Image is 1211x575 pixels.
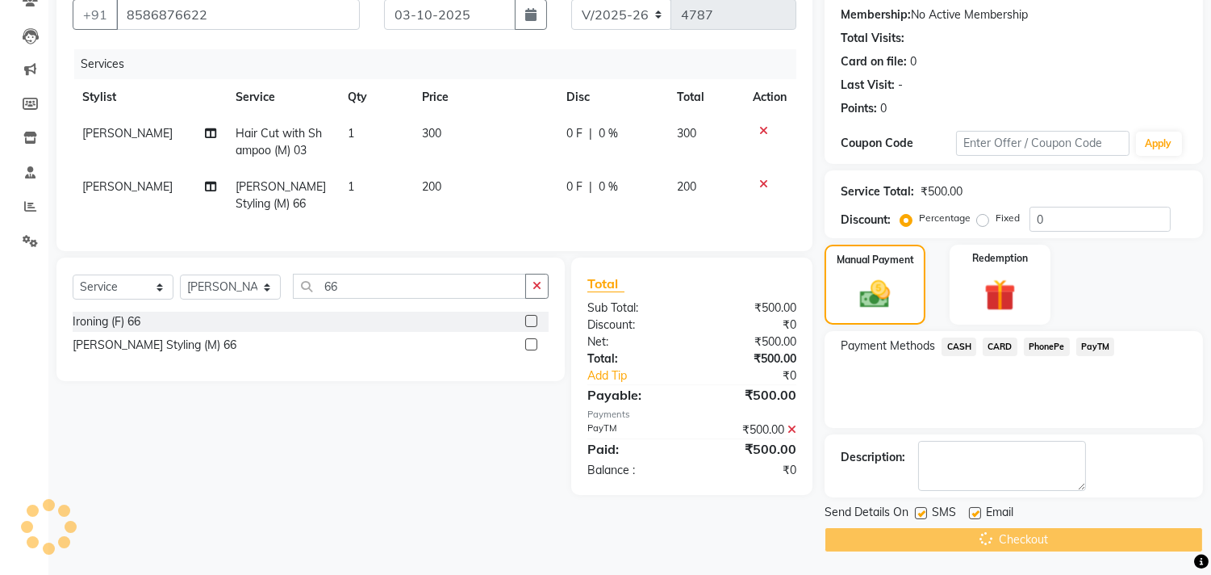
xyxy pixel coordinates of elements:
[692,334,809,350] div: ₹500.00
[1136,132,1182,156] button: Apply
[236,126,323,157] span: Hair Cut with Shampoo (M) 03
[932,504,956,524] span: SMS
[692,462,809,479] div: ₹0
[73,313,140,330] div: Ironing (F) 66
[692,385,809,405] div: ₹500.00
[841,6,911,23] div: Membership:
[712,367,809,384] div: ₹0
[898,77,903,94] div: -
[921,183,963,200] div: ₹500.00
[692,422,809,439] div: ₹500.00
[825,504,908,524] span: Send Details On
[841,212,891,229] div: Discount:
[1024,338,1070,356] span: PhonePe
[575,367,712,384] a: Add Tip
[983,338,1017,356] span: CARD
[575,317,692,334] div: Discount:
[589,178,592,195] span: |
[227,79,339,115] th: Service
[599,125,618,142] span: 0 %
[975,275,1025,315] img: _gift.svg
[841,53,907,70] div: Card on file:
[575,439,692,459] div: Paid:
[236,179,327,211] span: [PERSON_NAME] Styling (M) 66
[880,100,887,117] div: 0
[942,338,976,356] span: CASH
[850,277,899,312] img: _cash.svg
[82,179,173,194] span: [PERSON_NAME]
[841,6,1187,23] div: No Active Membership
[566,178,583,195] span: 0 F
[293,274,526,299] input: Search or Scan
[841,338,935,355] span: Payment Methods
[678,126,697,141] span: 300
[575,385,692,405] div: Payable:
[837,253,914,267] label: Manual Payment
[996,211,1020,225] label: Fixed
[575,422,692,439] div: PayTM
[338,79,412,115] th: Qty
[575,334,692,350] div: Net:
[575,462,692,479] div: Balance :
[743,79,796,115] th: Action
[841,77,895,94] div: Last Visit:
[910,53,917,70] div: 0
[956,131,1129,156] input: Enter Offer / Coupon Code
[841,135,956,152] div: Coupon Code
[422,126,441,141] span: 300
[412,79,557,115] th: Price
[575,300,692,317] div: Sub Total:
[575,350,692,367] div: Total:
[74,49,808,79] div: Services
[1076,338,1115,356] span: PayTM
[841,100,877,117] div: Points:
[422,179,441,194] span: 200
[599,178,618,195] span: 0 %
[841,30,904,47] div: Total Visits:
[348,179,354,194] span: 1
[348,126,354,141] span: 1
[919,211,971,225] label: Percentage
[668,79,744,115] th: Total
[986,504,1013,524] span: Email
[692,317,809,334] div: ₹0
[587,408,796,422] div: Payments
[678,179,697,194] span: 200
[82,126,173,141] span: [PERSON_NAME]
[692,300,809,317] div: ₹500.00
[73,337,236,354] div: [PERSON_NAME] Styling (M) 66
[566,125,583,142] span: 0 F
[692,439,809,459] div: ₹500.00
[73,79,227,115] th: Stylist
[841,449,905,466] div: Description:
[557,79,667,115] th: Disc
[841,183,914,200] div: Service Total:
[587,275,624,292] span: Total
[589,125,592,142] span: |
[692,350,809,367] div: ₹500.00
[972,251,1028,266] label: Redemption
